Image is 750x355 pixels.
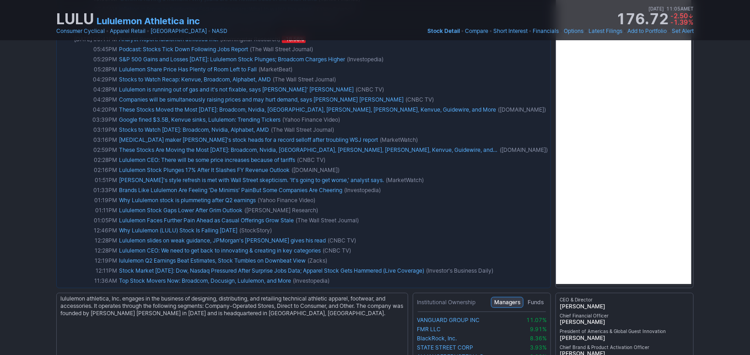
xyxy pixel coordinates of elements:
span: [PERSON_NAME] [560,318,690,326]
span: (Investopedia) [293,276,329,285]
a: Lululemon is running out of gas and it's not fixable, says [PERSON_NAME]' [PERSON_NAME] [119,86,354,93]
span: (MarketWatch) [380,135,418,145]
a: Lululemon slides on weak guidance, JPMorgan's [PERSON_NAME] gives his read [119,237,326,244]
span: ([DOMAIN_NAME]) [291,166,340,175]
td: 01:05PM [59,215,118,226]
span: (Yahoo Finance Video) [258,196,315,205]
a: FMR LLC [417,326,514,333]
td: 11:36AM [59,276,118,286]
a: Consumer Cyclical [56,27,105,36]
a: Lululemon Faces Further Pain Ahead as Casual Offerings Grow Stale [119,217,294,224]
td: 12:28PM [59,246,118,256]
a: Top Stock Movers Now: Broadcom, Docusign, Lululemon, and More [119,277,291,284]
a: Apparel Retail [110,27,146,36]
td: 04:28PM [59,85,118,95]
a: Why Lululemon stock is plummeting after Q2 earnings [119,197,256,204]
span: (CNBC TV) [356,85,384,94]
a: [PERSON_NAME]'s style refresh is met with Wall Street skepticism. 'It's going to get worse,' anal... [119,177,384,183]
a: Companies will be simultaneously raising prices and may hurt demand, says [PERSON_NAME] [PERSON_N... [119,96,404,103]
span: ([DOMAIN_NAME]) [498,105,546,114]
span: [DATE] 11:05AM ET [648,5,694,13]
span: • [146,27,150,36]
span: 9.91% [530,326,547,333]
button: Funds [524,297,547,308]
span: • [529,27,532,36]
td: 02:16PM [59,165,118,175]
span: [PERSON_NAME] [560,334,690,342]
a: Financials [533,27,559,36]
td: 02:59PM [59,145,118,155]
td: 05:45PM [59,44,118,54]
a: Stock Market [DATE]: Dow, Nasdaq Pressured After Surprise Jobs Data; Apparel Stock Gets Hammered ... [119,267,424,274]
a: Add to Portfolio [627,27,667,36]
a: Lululemon Stock Plunges 17% After It Slashes FY Revenue Outlook [119,167,290,173]
td: 03:16PM [59,135,118,145]
td: 01:33PM [59,185,118,195]
span: (CNBC TV) [297,156,325,165]
td: 12:28PM [59,236,118,246]
a: Podcast: Stocks Tick Down Following Jobs Report [119,46,248,53]
span: [PERSON_NAME] [560,303,690,310]
a: NASD [212,27,227,36]
span: (CNBC TV) [405,95,434,104]
span: • [668,27,671,36]
a: Lululemon Athletica inc [97,15,200,27]
span: • [664,5,666,13]
span: (MarketBeat) [259,65,292,74]
a: [MEDICAL_DATA] maker [PERSON_NAME]'s stock heads for a record selloff after troubling WSJ report [119,136,378,143]
span: (The Wall Street Journal) [250,45,313,54]
td: 01:51PM [59,175,118,185]
span: -1.39 [670,18,688,26]
span: Chief Financial Officer [560,313,690,319]
a: Google fined $3.5B, Kenvue sinks, Lululemon: Trending Tickers [119,116,281,123]
td: 04:20PM [59,105,118,115]
a: Lululemon Stock Gaps Lower After Grim Outlook [119,207,243,214]
h1: LULU [56,12,94,27]
span: (CNBC TV) [328,236,356,245]
a: Lululemon CEO: There will be some price increases because of tariffs [119,156,295,163]
span: (Yahoo Finance Video) [282,115,340,124]
span: Managers [494,298,520,307]
img: nic2x2.gif [56,288,370,293]
span: ([DOMAIN_NAME]) [500,145,548,155]
span: • [623,27,626,36]
span: • [584,27,588,36]
a: Compare [465,27,488,36]
span: • [208,27,211,36]
span: (MarketWatch) [386,176,424,185]
td: 01:19PM [59,195,118,205]
a: Lululemon Share Price Has Plenty of Room Left to Fall [119,66,257,73]
a: Options [564,27,583,36]
a: Why Lululemon (LULU) Stock Is Falling [DATE] [119,227,237,234]
td: 04:28PM [59,95,118,105]
a: Stocks to Watch [DATE]: Broadcom, Nvidia, Alphabet, AMD [119,126,269,133]
a: These Stocks Are Moving the Most [DATE]: Broadcom, Nvidia, [GEOGRAPHIC_DATA], [PERSON_NAME], [PER... [119,146,507,153]
h4: Institutional Ownership [417,299,475,307]
span: (CNBC TV) [323,246,351,255]
a: Stock Detail [427,27,460,36]
span: -2.50 [670,12,688,20]
span: (The Wall Street Journal) [296,216,359,225]
span: • [489,27,492,36]
span: (The Wall Street Journal) [273,75,336,84]
span: (Investopedia) [344,186,381,195]
td: 05:29PM [59,54,118,65]
span: Chief Brand & Product Activation Officer [560,344,690,350]
a: Lululemon CEO: We need to get back to innovating & creating in key categories [119,247,321,254]
a: VANGUARD GROUP INC [417,317,514,324]
a: Stocks to Watch Recap: Kenvue, Broadcom, Alphabet, AMD [119,76,271,83]
span: % [689,18,694,26]
td: 12:11PM [59,266,118,276]
span: • [461,27,464,36]
a: Short Interest [493,27,528,36]
td: 12:46PM [59,226,118,236]
td: 02:28PM [59,155,118,165]
span: 8.36% [530,335,547,342]
span: Stock Detail [427,27,460,34]
a: S&P 500 Gains and Losses [DATE]: Lululemon Stock Plunges; Broadcom Charges Higher [119,56,345,63]
a: BlackRock, Inc. [417,335,514,342]
span: (StockStory) [239,226,272,235]
a: Set Alert [672,27,694,36]
a: Brands Like Lululemon Are Feeling 'De Minimis' PainBut Some Companies Are Cheering [119,187,342,194]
